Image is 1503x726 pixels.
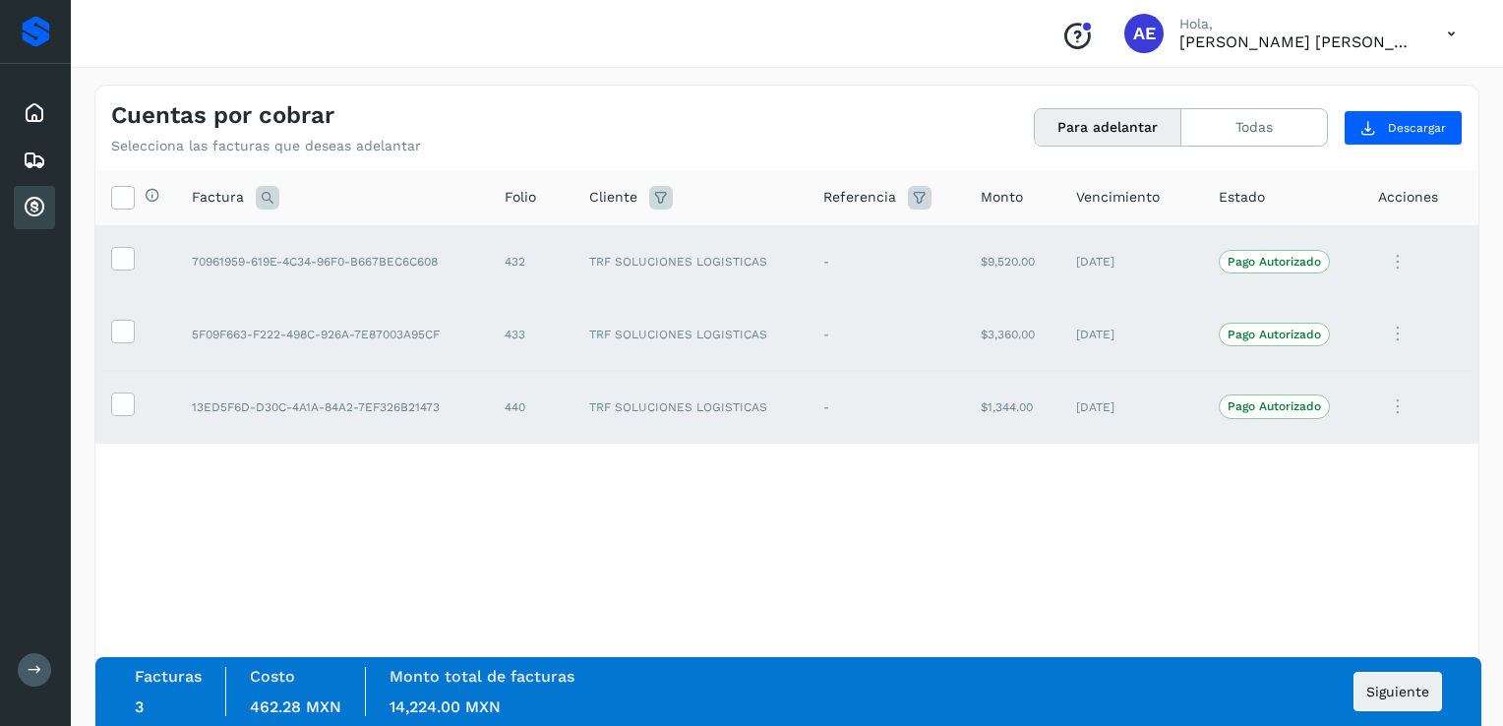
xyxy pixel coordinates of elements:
label: Costo [250,667,295,686]
button: Todas [1181,109,1327,146]
span: Cliente [589,187,637,208]
td: 433 [489,298,572,371]
label: Monto total de facturas [390,667,574,686]
label: Facturas [135,667,202,686]
td: 440 [489,371,572,444]
td: TRF SOLUCIONES LOGISTICAS [573,371,809,444]
span: Siguiente [1366,685,1429,698]
button: Para adelantar [1035,109,1181,146]
div: Embarques [14,139,55,182]
p: Pago Autorizado [1228,399,1321,413]
span: 14,224.00 MXN [390,697,501,716]
td: - [808,298,964,371]
button: Siguiente [1353,672,1442,711]
div: Inicio [14,91,55,135]
h4: Cuentas por cobrar [111,101,334,130]
td: TRF SOLUCIONES LOGISTICAS [573,225,809,298]
span: 3 [135,697,144,716]
td: $3,360.00 [965,298,1061,371]
span: Vencimiento [1076,187,1160,208]
span: Factura [192,187,244,208]
p: Hola, [1179,16,1415,32]
td: 5F09F663-F222-498C-926A-7E87003A95CF [176,298,489,371]
td: - [808,371,964,444]
button: Descargar [1344,110,1463,146]
td: - [808,225,964,298]
span: Referencia [823,187,896,208]
td: [DATE] [1060,298,1203,371]
span: Estado [1219,187,1265,208]
span: Descargar [1388,119,1446,137]
td: TRF SOLUCIONES LOGISTICAS [573,298,809,371]
td: $1,344.00 [965,371,1061,444]
td: $9,520.00 [965,225,1061,298]
td: [DATE] [1060,371,1203,444]
span: 462.28 MXN [250,697,341,716]
div: Cuentas por cobrar [14,186,55,229]
span: Acciones [1378,187,1438,208]
td: 70961959-619E-4C34-96F0-B667BEC6C608 [176,225,489,298]
p: AARON EDUARDO GOMEZ ULLOA [1179,32,1415,51]
td: [DATE] [1060,225,1203,298]
p: Pago Autorizado [1228,328,1321,341]
p: Pago Autorizado [1228,255,1321,269]
td: 432 [489,225,572,298]
td: 13ED5F6D-D30C-4A1A-84A2-7EF326B21473 [176,371,489,444]
p: Selecciona las facturas que deseas adelantar [111,138,421,154]
span: Folio [505,187,536,208]
span: Monto [981,187,1023,208]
